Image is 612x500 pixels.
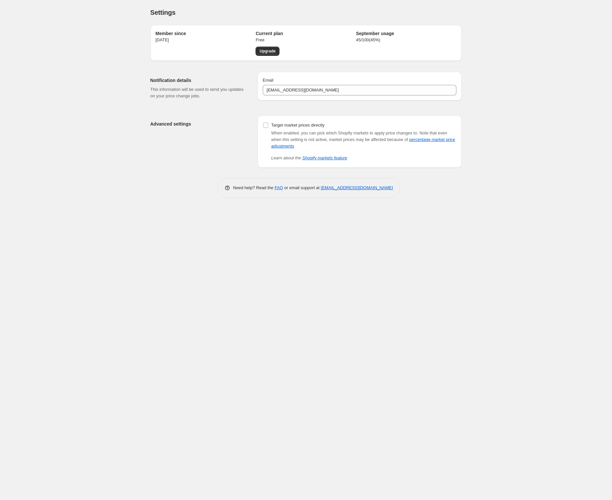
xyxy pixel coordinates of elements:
[271,155,347,160] i: Learn about the
[156,37,256,43] p: [DATE]
[283,185,321,190] span: or email support at
[256,30,356,37] h2: Current plan
[150,77,247,84] h2: Notification details
[263,78,274,83] span: Email
[256,37,356,43] p: Free
[259,49,276,54] span: Upgrade
[321,185,393,190] a: [EMAIL_ADDRESS][DOMAIN_NAME]
[150,86,247,99] p: This information will be used to send you updates on your price change jobs.
[275,185,283,190] a: FAQ
[302,155,347,160] a: Shopify markets feature
[233,185,275,190] span: Need help? Read the
[156,30,256,37] h2: Member since
[150,9,176,16] span: Settings
[271,130,418,135] span: When enabled, you can pick which Shopify markets to apply price changes to.
[256,47,279,56] a: Upgrade
[356,37,456,43] p: 45 / 100 ( 45 %)
[271,130,455,149] span: Note that even when this setting is not active, market prices may be affected because of
[356,30,456,37] h2: September usage
[271,123,325,128] span: Target market prices directly
[150,121,247,127] h2: Advanced settings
